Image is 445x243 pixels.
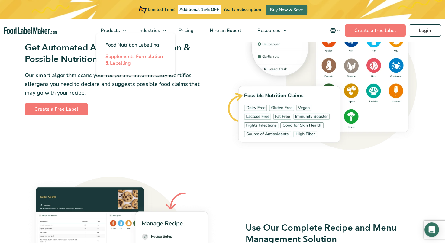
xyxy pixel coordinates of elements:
a: Food Nutrition Labelling [96,39,175,51]
h3: Get Automated Allergen Identification & Possible Nutrition Claims [25,42,200,65]
a: Pricing [171,19,200,42]
a: Login [409,24,441,37]
a: Hire an Expert [202,19,248,42]
span: Supplements Formulation & Labelling [105,53,163,66]
a: Resources [250,19,289,42]
a: Create a free label [345,24,406,37]
a: Supplements Formulation & Labelling [96,51,175,69]
span: Limited Time! [148,7,175,12]
span: Resources [256,27,281,34]
a: Industries [131,19,169,42]
span: Additional 15% OFF [178,5,221,14]
span: Products [99,27,121,34]
span: Industries [137,27,161,34]
span: Hire an Expert [208,27,242,34]
span: Pricing [177,27,194,34]
div: Open Intercom Messenger [424,222,439,237]
a: Products [93,19,129,42]
a: Create a Free Label [25,103,88,115]
span: Yearly Subscription [223,7,261,12]
span: Food Nutrition Labelling [105,42,159,48]
p: Our smart algorithm scans your recipe and automatically identifies allergens you need to declare ... [25,71,200,97]
a: Buy Now & Save [266,5,307,15]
